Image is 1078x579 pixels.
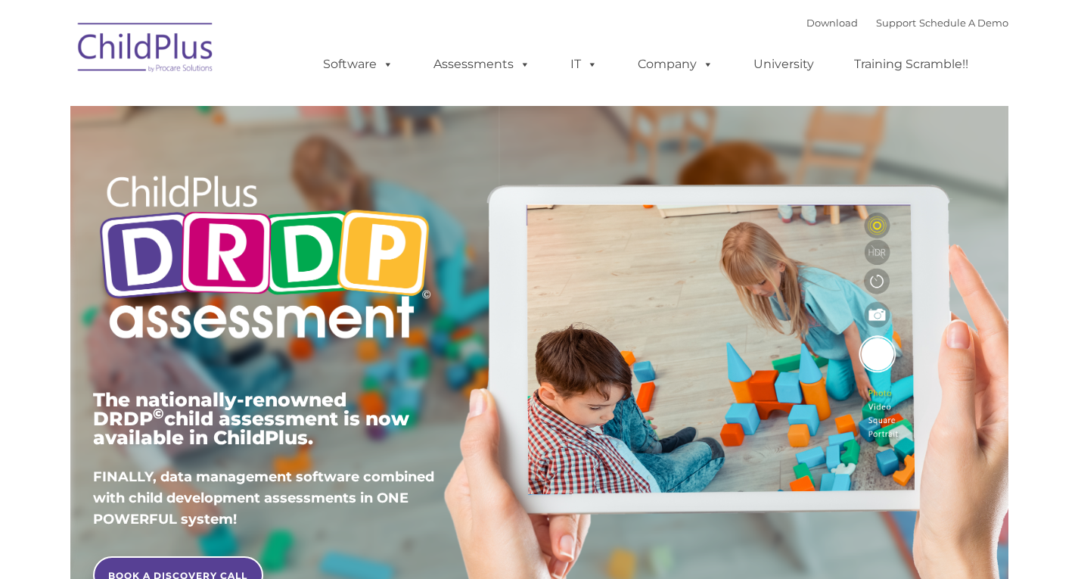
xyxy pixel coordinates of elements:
[806,17,858,29] a: Download
[555,49,613,79] a: IT
[876,17,916,29] a: Support
[623,49,729,79] a: Company
[153,405,164,422] sup: ©
[93,388,409,449] span: The nationally-renowned DRDP child assessment is now available in ChildPlus.
[308,49,409,79] a: Software
[93,468,434,528] span: FINALLY, data management software combined with child development assessments in ONE POWERFUL sys...
[839,49,983,79] a: Training Scramble!!
[806,17,1008,29] font: |
[418,49,545,79] a: Assessments
[919,17,1008,29] a: Schedule A Demo
[70,12,222,88] img: ChildPlus by Procare Solutions
[93,155,436,364] img: Copyright - DRDP Logo Light
[738,49,829,79] a: University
